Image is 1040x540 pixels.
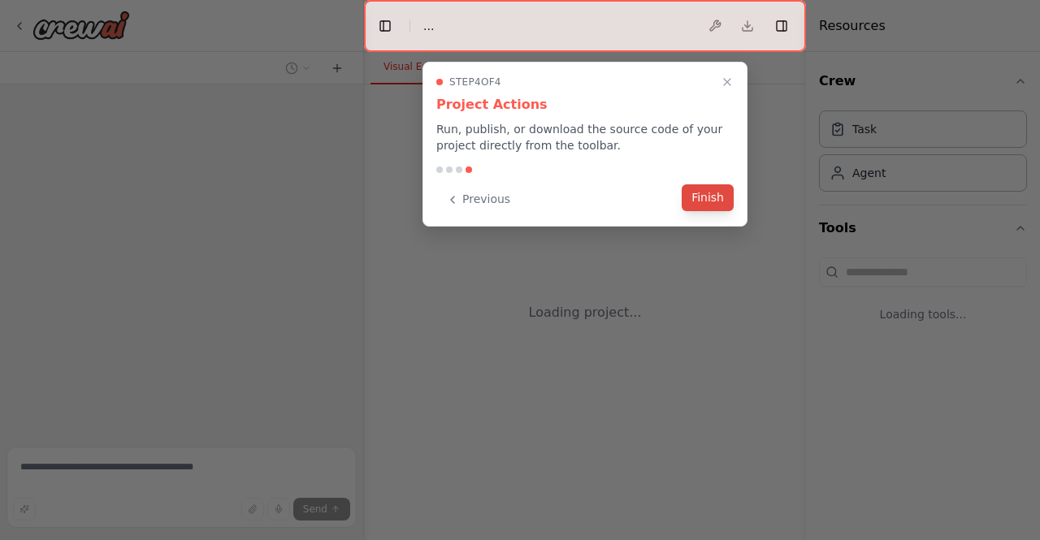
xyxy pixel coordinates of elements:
h3: Project Actions [436,95,734,114]
button: Finish [682,184,734,211]
button: Previous [436,186,520,213]
p: Run, publish, or download the source code of your project directly from the toolbar. [436,121,734,153]
button: Close walkthrough [717,72,737,92]
button: Hide left sidebar [374,15,396,37]
span: Step 4 of 4 [449,76,501,89]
